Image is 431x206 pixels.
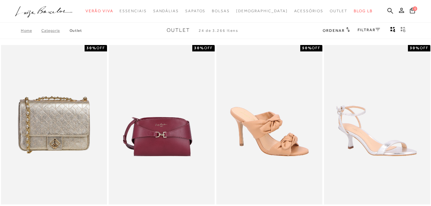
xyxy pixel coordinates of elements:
span: BLOG LB [354,9,372,13]
span: OFF [96,46,105,50]
a: noSubCategoriesText [86,5,113,17]
span: OFF [312,46,320,50]
a: noSubCategoriesText [294,5,323,17]
a: noSubCategoriesText [330,5,348,17]
span: 24 de 3.266 itens [199,28,238,33]
strong: 30% [410,46,420,50]
span: Ordenar [323,28,344,33]
img: BOLSA PEQUENA EM COURO MARSALA COM FERRAGEM EM GANCHO [109,46,214,204]
a: MULE DE SALTO ALTO EM COURO BEGE COM LAÇOS MULE DE SALTO ALTO EM COURO BEGE COM LAÇOS [217,46,322,204]
a: noSubCategoriesText [212,5,230,17]
a: noSubCategoriesText [153,5,179,17]
span: Outlet [330,9,348,13]
span: [DEMOGRAPHIC_DATA] [236,9,288,13]
span: 0 [413,6,417,11]
span: Sandálias [153,9,179,13]
a: BLOG LB [354,5,372,17]
span: Essenciais [120,9,146,13]
strong: 30% [87,46,96,50]
span: OFF [420,46,428,50]
a: noSubCategoriesText [120,5,146,17]
span: Verão Viva [86,9,113,13]
a: Home [21,28,41,33]
img: Bolsa média pesponto monograma dourado [2,46,106,204]
a: noSubCategoriesText [185,5,205,17]
span: Bolsas [212,9,230,13]
button: gridText6Desc [399,26,408,35]
span: Outlet [167,27,190,33]
span: Acessórios [294,9,323,13]
a: Bolsa média pesponto monograma dourado Bolsa média pesponto monograma dourado [2,46,106,204]
strong: 50% [302,46,312,50]
strong: 30% [194,46,204,50]
img: SANDÁLIA DE TIRAS FINAS METALIZADA PRATA DE SALTO MÉDIO [325,46,429,204]
a: Outlet [70,28,82,33]
a: noSubCategoriesText [236,5,288,17]
span: OFF [204,46,213,50]
button: 0 [408,7,417,16]
a: SANDÁLIA DE TIRAS FINAS METALIZADA PRATA DE SALTO MÉDIO SANDÁLIA DE TIRAS FINAS METALIZADA PRATA ... [325,46,429,204]
span: Sapatos [185,9,205,13]
button: Mostrar 4 produtos por linha [388,26,397,35]
a: FILTRAR [358,28,380,32]
img: MULE DE SALTO ALTO EM COURO BEGE COM LAÇOS [217,46,322,204]
a: BOLSA PEQUENA EM COURO MARSALA COM FERRAGEM EM GANCHO BOLSA PEQUENA EM COURO MARSALA COM FERRAGEM... [109,46,214,204]
a: Categoria [41,28,69,33]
